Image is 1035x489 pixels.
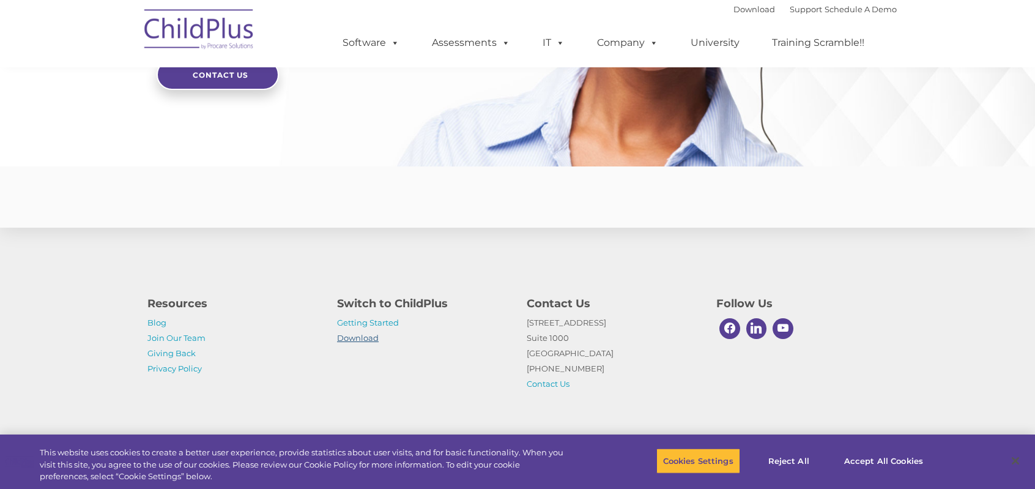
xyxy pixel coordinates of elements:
a: University [678,31,752,55]
a: Contact Us [157,59,279,90]
a: Download [337,333,379,343]
a: Download [733,4,775,14]
p: [STREET_ADDRESS] Suite 1000 [GEOGRAPHIC_DATA] [PHONE_NUMBER] [527,315,698,392]
a: Youtube [770,315,796,342]
h4: Follow Us [716,295,888,312]
a: Company [585,31,670,55]
a: Privacy Policy [147,364,202,373]
button: Cookies Settings [656,448,740,474]
div: This website uses cookies to create a better user experience, provide statistics about user visit... [40,447,569,483]
a: Join Our Team [147,333,206,343]
a: Support [790,4,822,14]
a: IT [530,31,577,55]
a: Getting Started [337,318,399,327]
a: Giving Back [147,348,196,358]
a: Training Scramble!! [760,31,877,55]
font: | [733,4,897,14]
button: Accept All Cookies [837,448,930,474]
a: Assessments [420,31,522,55]
button: Close [1002,447,1029,474]
h4: Contact Us [527,295,698,312]
h4: Switch to ChildPlus [337,295,508,312]
a: Contact Us [527,379,569,389]
a: Software [330,31,412,55]
img: ChildPlus by Procare Solutions [138,1,261,62]
a: Blog [147,318,166,327]
a: Schedule A Demo [825,4,897,14]
a: Linkedin [743,315,770,342]
button: Reject All [751,448,827,474]
h4: Resources [147,295,319,312]
span: Contact Us [193,70,248,80]
a: Facebook [716,315,743,342]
